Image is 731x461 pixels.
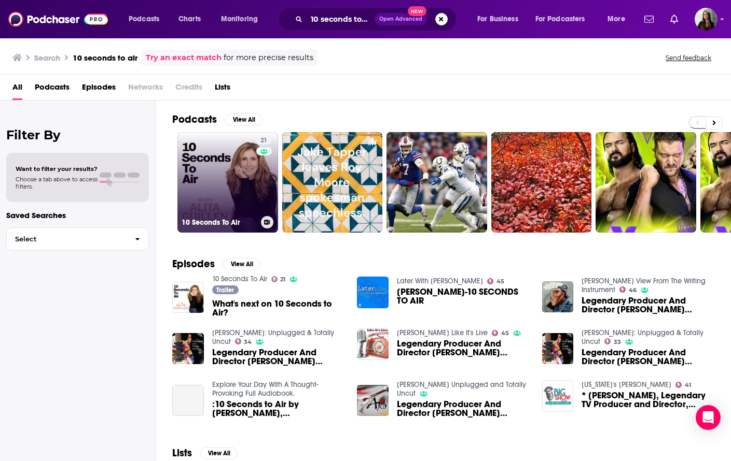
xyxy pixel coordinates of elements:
[397,339,530,357] span: Legendary Producer And Director [PERSON_NAME] Releases The Book 10 Seconds To Air
[182,218,257,227] h3: 10 Seconds To Air
[172,113,217,126] h2: Podcasts
[397,400,530,417] a: Legendary Producer And Director Don Mischer Releases The Book 10 Seconds To Air
[397,287,530,305] a: DON MISCHER-10 SECONDS TO AIR
[224,52,313,64] span: for more precise results
[357,277,389,308] img: DON MISCHER-10 SECONDS TO AIR
[172,113,263,126] a: PodcastsView All
[288,7,466,31] div: Search podcasts, credits, & more...
[212,400,345,417] a: :10 Seconds to Air by Don Mischer, Sara Lukinson - contributor
[172,282,204,313] img: What's next on 10 Seconds to Air?
[6,127,149,142] h2: Filter By
[7,236,127,242] span: Select
[640,10,658,28] a: Show notifications dropdown
[582,391,714,409] a: * Don Mischer, Legendary TV Producer and Director, Author of "10 SECONDS TO AIR My Life In The Di...
[244,340,252,344] span: 34
[212,348,345,366] a: Legendary Producer And Director Don Mischer Releases The Book 10 Seconds To Air
[271,276,286,282] a: 21
[470,11,531,27] button: open menu
[614,340,621,344] span: 33
[129,12,159,26] span: Podcasts
[212,299,345,317] a: What's next on 10 Seconds to Air?
[221,12,258,26] span: Monitoring
[582,348,714,366] a: Legendary Producer And Director Don Mischer Releases The Book 10 Seconds To Air
[397,339,530,357] a: Legendary Producer And Director Don Mischer Releases The Book 10 Seconds To Air
[542,281,574,313] img: Legendary Producer And Director Don Mischer Releases The Book 10 Seconds To Air
[357,385,389,416] img: Legendary Producer And Director Don Mischer Releases The Book 10 Seconds To Air
[582,328,704,346] a: Arroe Collins: Unplugged & Totally Uncut
[121,11,173,27] button: open menu
[212,380,319,398] a: Explore Your Day With A Thought-Provoking Full Audiobook.
[307,11,375,27] input: Search podcasts, credits, & more...
[666,10,682,28] a: Show notifications dropdown
[212,275,267,283] a: 10 Seconds To Air
[200,447,238,459] button: View All
[600,11,638,27] button: open menu
[8,9,108,29] img: Podchaser - Follow, Share and Rate Podcasts
[73,53,137,63] h3: 10 seconds to air
[235,338,252,344] a: 34
[260,136,267,146] span: 21
[397,400,530,417] span: Legendary Producer And Director [PERSON_NAME] Releases The Book 10 Seconds To Air
[177,132,278,233] a: 2110 Seconds To Air
[172,446,238,459] a: ListsView All
[35,79,70,100] span: Podcasts
[582,277,706,294] a: Arroe Collins View From The Writing Instrument
[501,331,509,336] span: 45
[663,53,714,62] button: Send feedback
[695,8,718,31] span: Logged in as bnmartinn
[695,8,718,31] button: Show profile menu
[256,136,271,145] a: 21
[175,79,202,100] span: Credits
[529,11,600,27] button: open menu
[212,400,345,417] span: :10 Seconds to Air by [PERSON_NAME], [PERSON_NAME] - contributor
[675,382,691,388] a: 41
[397,328,488,337] a: Arroe Collins Like It's Live
[535,12,585,26] span: For Podcasters
[34,53,60,63] h3: Search
[82,79,116,100] a: Episodes
[214,11,271,27] button: open menu
[357,328,389,360] img: Legendary Producer And Director Don Mischer Releases The Book 10 Seconds To Air
[582,380,671,389] a: Michigan's Big Show
[397,277,483,285] a: Later With Lee Matthews
[16,176,98,190] span: Choose a tab above to access filters.
[172,446,192,459] h2: Lists
[608,12,625,26] span: More
[496,279,504,284] span: 45
[172,333,204,365] img: Legendary Producer And Director Don Mischer Releases The Book 10 Seconds To Air
[212,348,345,366] span: Legendary Producer And Director [PERSON_NAME] Releases The Book 10 Seconds To Air
[215,79,230,100] a: Lists
[542,333,574,365] img: Legendary Producer And Director Don Mischer Releases The Book 10 Seconds To Air
[216,287,234,293] span: Trailer
[12,79,22,100] a: All
[16,165,98,172] span: Want to filter your results?
[408,6,426,16] span: New
[172,385,204,416] a: :10 Seconds to Air by Don Mischer, Sara Lukinson - contributor
[6,227,149,251] button: Select
[487,278,504,284] a: 45
[6,210,149,220] p: Saved Searches
[629,288,637,293] span: 46
[172,257,260,270] a: EpisodesView All
[225,113,263,126] button: View All
[695,8,718,31] img: User Profile
[582,296,714,314] span: Legendary Producer And Director [PERSON_NAME] Releases The Book 10 Seconds To Air
[128,79,163,100] span: Networks
[146,52,222,64] a: Try an exact match
[582,391,714,409] span: * [PERSON_NAME], Legendary TV Producer and Director, Author of "10 SECONDS TO AIR My Life In The ...
[582,296,714,314] a: Legendary Producer And Director Don Mischer Releases The Book 10 Seconds To Air
[397,380,526,398] a: Arroe Collins Unplugged and Totally Uncut
[379,17,422,22] span: Open Advanced
[696,405,721,430] div: Open Intercom Messenger
[212,328,334,346] a: Arroe Collins: Unplugged & Totally Uncut
[178,12,201,26] span: Charts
